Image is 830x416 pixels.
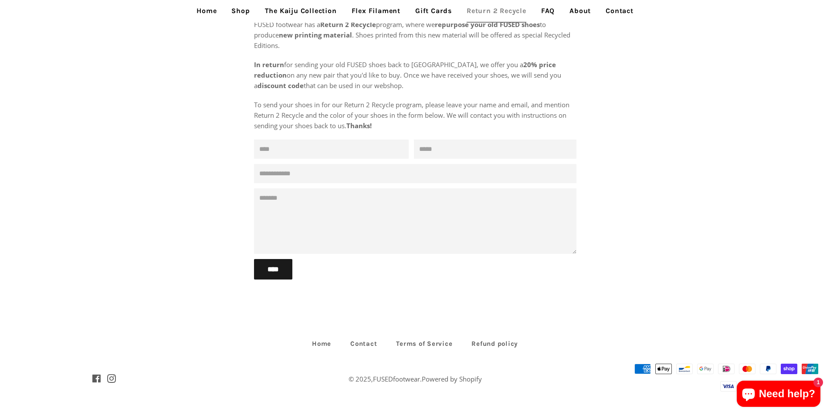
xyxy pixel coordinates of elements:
inbox-online-store-chat: Shopify online store chat [734,381,823,409]
strong: repurpose your old FUSED shoes [435,20,540,29]
strong: Return 2 Recycle [320,20,376,29]
a: Contact [342,337,386,351]
strong: new printing material [279,31,352,39]
a: Powered by Shopify [422,375,482,383]
strong: 20% price reduction [254,60,556,79]
a: Refund policy [463,337,527,351]
span: © 2025, . [349,375,482,383]
span: FUSED footwear has a program, where we to produce . Shoes printed from this new material will be ... [254,20,570,50]
span: for sending your old FUSED shoes back to [GEOGRAPHIC_DATA], we offer you a on any new pair that y... [254,60,561,90]
span: To send your shoes in for our Return 2 Recycle program, please leave your name and email, and men... [254,100,569,130]
a: FUSEDfootwear [373,375,420,383]
strong: Thanks! [346,121,372,130]
strong: discount code [257,81,304,90]
strong: In return [254,60,284,69]
a: Terms of Service [387,337,461,351]
a: Home [303,337,340,351]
